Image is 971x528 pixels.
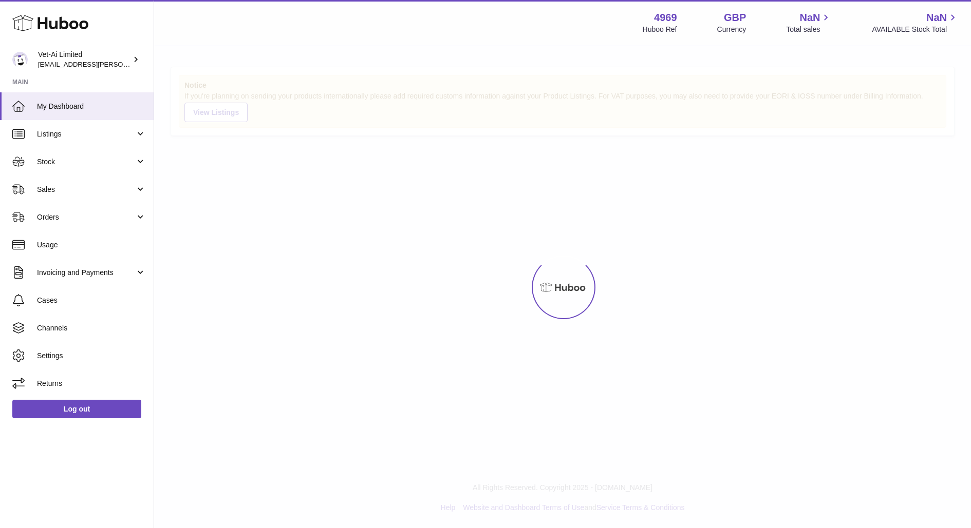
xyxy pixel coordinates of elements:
[12,52,28,67] img: abbey.fraser-roe@vet-ai.com
[724,11,746,25] strong: GBP
[654,11,677,25] strong: 4969
[37,157,135,167] span: Stock
[12,400,141,418] a: Log out
[926,11,947,25] span: NaN
[37,379,146,388] span: Returns
[37,185,135,194] span: Sales
[37,296,146,305] span: Cases
[799,11,820,25] span: NaN
[37,268,135,278] span: Invoicing and Payments
[786,25,832,34] span: Total sales
[37,323,146,333] span: Channels
[37,212,135,222] span: Orders
[717,25,746,34] div: Currency
[37,129,135,139] span: Listings
[38,60,206,68] span: [EMAIL_ADDRESS][PERSON_NAME][DOMAIN_NAME]
[37,240,146,250] span: Usage
[786,11,832,34] a: NaN Total sales
[38,50,130,69] div: Vet-Ai Limited
[872,11,959,34] a: NaN AVAILABLE Stock Total
[37,351,146,361] span: Settings
[872,25,959,34] span: AVAILABLE Stock Total
[643,25,677,34] div: Huboo Ref
[37,102,146,111] span: My Dashboard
